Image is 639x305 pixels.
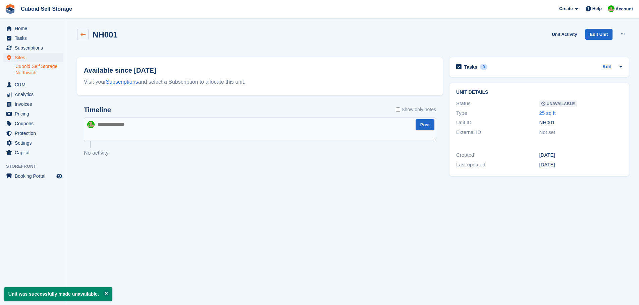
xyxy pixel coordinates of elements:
[18,3,75,14] a: Cuboid Self Storage
[5,4,15,14] img: stora-icon-8386f47178a22dfd0bd8f6a31ec36ba5ce8667c1dd55bd0f319d3a0aa187defe.svg
[539,129,622,136] div: Not set
[15,63,63,76] a: Cuboid Self Storage Northwich
[456,109,539,117] div: Type
[15,138,55,148] span: Settings
[3,90,63,99] a: menu
[84,78,436,86] div: Visit your and select a Subscription to allocate this unit.
[3,109,63,119] a: menu
[84,149,436,157] p: No activity
[456,90,622,95] h2: Unit details
[3,99,63,109] a: menu
[55,172,63,180] a: Preview store
[549,29,580,40] a: Unit Activity
[539,110,556,116] a: 25 sq ft
[539,119,622,127] div: NH001
[15,109,55,119] span: Pricing
[3,80,63,89] a: menu
[15,90,55,99] span: Analytics
[15,80,55,89] span: CRM
[539,100,577,107] span: Unavailable
[4,287,112,301] p: Unit was successfully made unavailable.
[396,106,436,113] label: Show only notes
[3,43,63,53] a: menu
[3,24,63,33] a: menu
[602,63,611,71] a: Add
[456,151,539,159] div: Created
[456,119,539,127] div: Unit ID
[464,64,477,70] h2: Tasks
[15,53,55,62] span: Sites
[3,33,63,43] a: menu
[3,129,63,138] a: menu
[539,161,622,169] div: [DATE]
[15,148,55,157] span: Capital
[15,129,55,138] span: Protection
[456,129,539,136] div: External ID
[15,119,55,128] span: Coupons
[416,119,434,130] button: Post
[3,148,63,157] a: menu
[3,53,63,62] a: menu
[84,65,436,75] h2: Available since [DATE]
[93,30,118,39] h2: NH001
[608,5,615,12] img: Mark Prince
[15,33,55,43] span: Tasks
[3,171,63,181] a: menu
[456,100,539,107] div: Status
[15,24,55,33] span: Home
[616,6,633,12] span: Account
[592,5,602,12] span: Help
[559,5,573,12] span: Create
[3,119,63,128] a: menu
[15,171,55,181] span: Booking Portal
[396,106,400,113] input: Show only notes
[106,79,138,85] a: Subscriptions
[480,64,488,70] div: 0
[585,29,613,40] a: Edit Unit
[539,151,622,159] div: [DATE]
[15,43,55,53] span: Subscriptions
[15,99,55,109] span: Invoices
[84,106,111,114] h2: Timeline
[87,121,95,128] img: Mark Prince
[3,138,63,148] a: menu
[456,161,539,169] div: Last updated
[6,163,67,170] span: Storefront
